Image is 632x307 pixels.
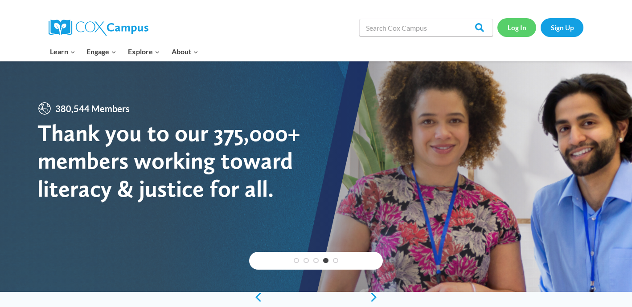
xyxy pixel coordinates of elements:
[497,18,536,36] a: Log In
[249,288,383,306] div: content slider buttons
[37,119,316,202] div: Thank you to our 375,000+ members working toward literacy & justice for all.
[333,258,338,263] a: 5
[541,18,583,36] a: Sign Up
[359,19,493,36] input: Search Cox Campus
[81,42,123,61] button: Child menu of Engage
[313,258,319,263] a: 3
[122,42,166,61] button: Child menu of Explore
[323,258,328,263] a: 4
[304,258,309,263] a: 2
[497,18,583,36] nav: Secondary Navigation
[166,42,204,61] button: Child menu of About
[44,42,204,61] nav: Primary Navigation
[49,20,148,36] img: Cox Campus
[294,258,299,263] a: 1
[249,292,263,303] a: previous
[52,101,133,116] span: 380,544 Members
[44,42,81,61] button: Child menu of Learn
[369,292,383,303] a: next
